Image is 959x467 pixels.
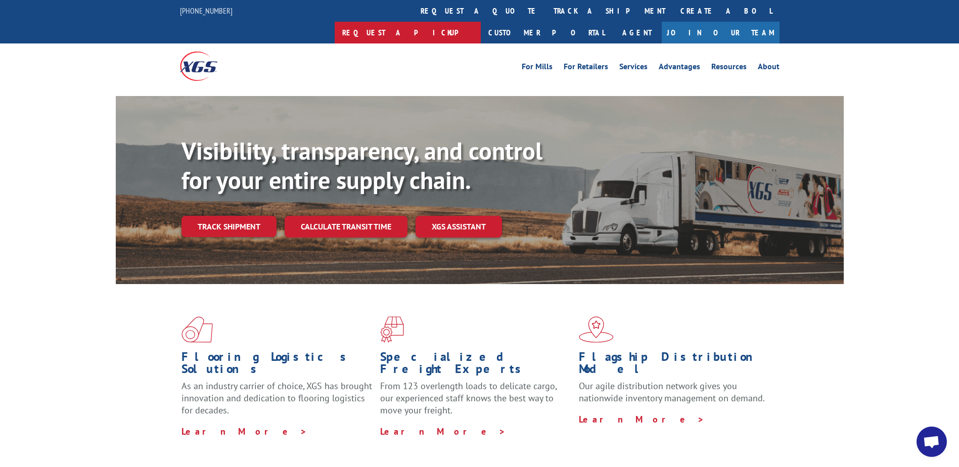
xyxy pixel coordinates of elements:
a: XGS ASSISTANT [416,216,502,238]
a: Track shipment [181,216,277,237]
a: Calculate transit time [285,216,407,238]
a: Learn More > [579,413,705,425]
img: xgs-icon-flagship-distribution-model-red [579,316,614,343]
a: Learn More > [181,426,307,437]
a: Join Our Team [662,22,780,43]
h1: Flagship Distribution Model [579,351,770,380]
p: From 123 overlength loads to delicate cargo, our experienced staff knows the best way to move you... [380,380,571,425]
a: For Retailers [564,63,608,74]
b: Visibility, transparency, and control for your entire supply chain. [181,135,542,196]
a: [PHONE_NUMBER] [180,6,233,16]
img: xgs-icon-focused-on-flooring-red [380,316,404,343]
a: Resources [711,63,747,74]
a: Request a pickup [335,22,481,43]
a: Agent [612,22,662,43]
a: Advantages [659,63,700,74]
img: xgs-icon-total-supply-chain-intelligence-red [181,316,213,343]
a: Learn More > [380,426,506,437]
span: As an industry carrier of choice, XGS has brought innovation and dedication to flooring logistics... [181,380,372,416]
a: About [758,63,780,74]
a: Customer Portal [481,22,612,43]
h1: Flooring Logistics Solutions [181,351,373,380]
span: Our agile distribution network gives you nationwide inventory management on demand. [579,380,765,404]
a: Open chat [917,427,947,457]
h1: Specialized Freight Experts [380,351,571,380]
a: Services [619,63,648,74]
a: For Mills [522,63,553,74]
